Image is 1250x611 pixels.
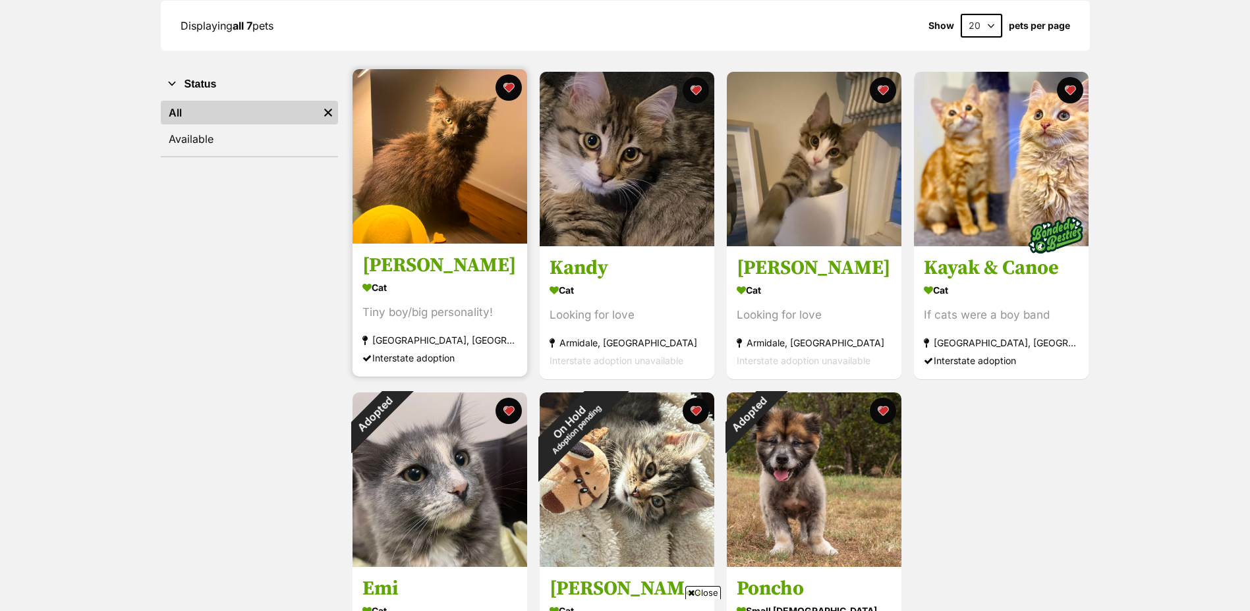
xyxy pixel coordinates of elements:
img: bonded besties [1023,203,1089,269]
div: Looking for love [737,307,892,325]
div: Cat [550,281,704,300]
div: Adopted [709,375,787,454]
a: Adopted [727,556,901,570]
div: [GEOGRAPHIC_DATA], [GEOGRAPHIC_DATA] [362,332,517,350]
img: Kayak & Canoe [914,72,1089,246]
h3: Poncho [737,576,892,601]
div: Adopted [335,375,413,454]
div: Interstate adoption [362,350,517,367]
img: Larry 😻😻💙💙 [540,392,714,567]
span: Adoption pending [550,403,603,456]
div: Cat [924,281,1079,300]
span: Close [685,586,721,599]
span: Show [928,20,954,31]
a: Available [161,127,338,151]
span: Interstate adoption unavailable [737,356,870,367]
span: Interstate adoption unavailable [550,356,683,367]
a: Kayak & Canoe Cat If cats were a boy band [GEOGRAPHIC_DATA], [GEOGRAPHIC_DATA] Interstate adoptio... [914,246,1089,380]
div: Cat [737,281,892,300]
img: Keith [727,72,901,246]
div: Tiny boy/big personality! [362,304,517,322]
a: [PERSON_NAME] Cat Looking for love Armidale, [GEOGRAPHIC_DATA] Interstate adoption unavailable fa... [727,246,901,380]
div: Interstate adoption [924,352,1079,370]
a: [PERSON_NAME] Cat Tiny boy/big personality! [GEOGRAPHIC_DATA], [GEOGRAPHIC_DATA] Interstate adopt... [353,244,527,377]
button: favourite [870,398,896,424]
h3: [PERSON_NAME] 😻😻💙💙 [550,576,704,601]
h3: [PERSON_NAME] [737,256,892,281]
button: favourite [1057,77,1083,103]
button: favourite [683,77,709,103]
div: Cat [362,279,517,298]
a: Remove filter [318,101,338,124]
div: Armidale, [GEOGRAPHIC_DATA] [550,334,704,352]
a: All [161,101,318,124]
label: pets per page [1009,20,1070,31]
button: favourite [683,398,709,424]
img: Zora [353,69,527,244]
button: favourite [496,74,522,101]
a: Kandy Cat Looking for love Armidale, [GEOGRAPHIC_DATA] Interstate adoption unavailable favourite [540,246,714,380]
div: [GEOGRAPHIC_DATA], [GEOGRAPHIC_DATA] [924,334,1079,352]
span: Displaying pets [181,19,273,32]
div: Status [161,98,338,156]
strong: all 7 [233,19,252,32]
button: favourite [496,398,522,424]
button: favourite [870,77,896,103]
h3: Kandy [550,256,704,281]
a: On HoldAdoption pending [540,556,714,570]
img: Poncho [727,392,901,567]
div: On Hold [515,367,630,483]
img: Emi [353,392,527,567]
div: Armidale, [GEOGRAPHIC_DATA] [737,334,892,352]
button: Status [161,76,338,93]
a: Adopted [353,556,527,570]
div: Looking for love [550,307,704,325]
h3: Kayak & Canoe [924,256,1079,281]
div: If cats were a boy band [924,307,1079,325]
h3: [PERSON_NAME] [362,253,517,279]
img: Kandy [540,72,714,246]
h3: Emi [362,576,517,601]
